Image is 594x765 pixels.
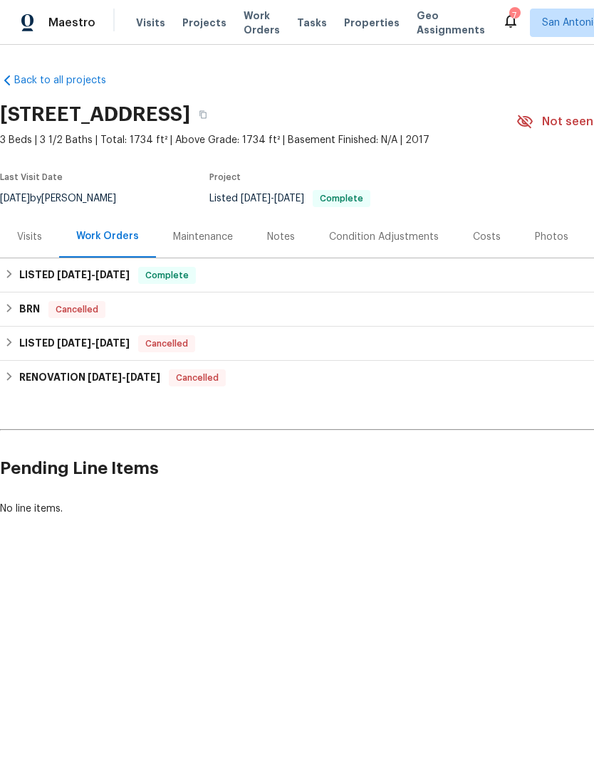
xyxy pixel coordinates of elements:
[140,268,194,283] span: Complete
[535,230,568,244] div: Photos
[209,194,370,204] span: Listed
[57,338,130,348] span: -
[95,338,130,348] span: [DATE]
[473,230,501,244] div: Costs
[19,335,130,352] h6: LISTED
[297,18,327,28] span: Tasks
[136,16,165,30] span: Visits
[50,302,104,317] span: Cancelled
[209,173,241,181] span: Project
[57,338,91,348] span: [DATE]
[241,194,271,204] span: [DATE]
[19,267,130,284] h6: LISTED
[417,9,485,37] span: Geo Assignments
[170,371,224,385] span: Cancelled
[76,229,139,243] div: Work Orders
[274,194,304,204] span: [DATE]
[95,270,130,280] span: [DATE]
[140,337,194,351] span: Cancelled
[190,102,216,127] button: Copy Address
[126,372,160,382] span: [DATE]
[182,16,226,30] span: Projects
[88,372,122,382] span: [DATE]
[17,230,42,244] div: Visits
[57,270,130,280] span: -
[267,230,295,244] div: Notes
[241,194,304,204] span: -
[173,230,233,244] div: Maintenance
[509,9,519,23] div: 7
[88,372,160,382] span: -
[48,16,95,30] span: Maestro
[329,230,439,244] div: Condition Adjustments
[344,16,400,30] span: Properties
[244,9,280,37] span: Work Orders
[19,369,160,386] h6: RENOVATION
[57,270,91,280] span: [DATE]
[19,301,40,318] h6: BRN
[314,194,369,203] span: Complete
